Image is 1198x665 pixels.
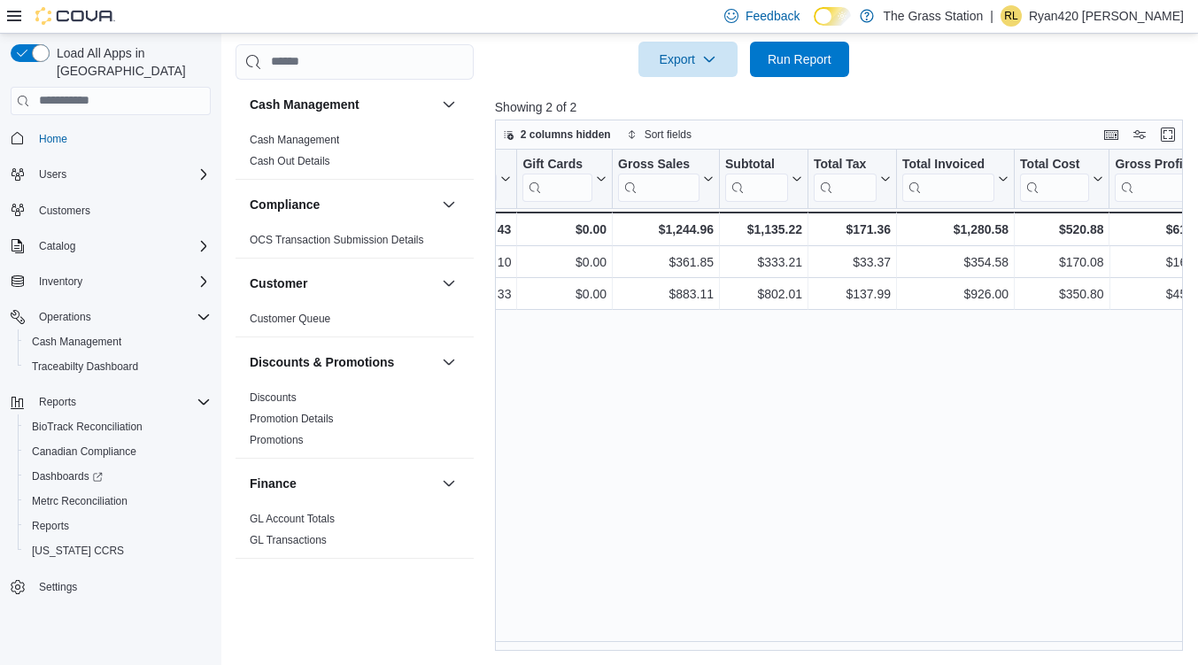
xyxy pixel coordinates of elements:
[250,275,435,292] button: Customer
[250,353,435,371] button: Discounts & Promotions
[618,219,714,240] div: $1,244.96
[4,197,218,223] button: Customers
[32,576,84,598] a: Settings
[4,269,218,294] button: Inventory
[39,310,91,324] span: Operations
[620,124,699,145] button: Sort fields
[25,491,135,512] a: Metrc Reconciliation
[438,352,460,373] button: Discounts & Promotions
[25,491,211,512] span: Metrc Reconciliation
[39,580,77,594] span: Settings
[438,94,460,115] button: Cash Management
[39,275,82,289] span: Inventory
[250,234,424,246] a: OCS Transaction Submission Details
[250,512,335,526] span: GL Account Totals
[32,306,98,328] button: Operations
[18,538,218,563] button: [US_STATE] CCRS
[32,469,103,483] span: Dashboards
[25,331,211,352] span: Cash Management
[250,434,304,446] a: Promotions
[32,199,211,221] span: Customers
[990,5,993,27] p: |
[250,475,435,492] button: Finance
[250,154,330,168] span: Cash Out Details
[25,331,128,352] a: Cash Management
[883,5,983,27] p: The Grass Station
[39,395,76,409] span: Reports
[250,96,435,113] button: Cash Management
[32,271,211,292] span: Inventory
[1004,5,1017,27] span: RL
[250,133,339,147] span: Cash Management
[250,533,327,547] span: GL Transactions
[496,124,618,145] button: 2 columns hidden
[746,7,800,25] span: Feedback
[438,573,460,594] button: Inventory
[250,475,297,492] h3: Finance
[250,312,330,326] span: Customer Queue
[18,439,218,464] button: Canadian Compliance
[11,119,211,646] nav: Complex example
[236,229,474,258] div: Compliance
[32,391,211,413] span: Reports
[1157,124,1179,145] button: Enter fullscreen
[32,236,211,257] span: Catalog
[32,576,211,598] span: Settings
[35,7,115,25] img: Cova
[645,128,692,142] span: Sort fields
[4,390,218,414] button: Reports
[1001,5,1022,27] div: Ryan420 LeFebre
[32,360,138,374] span: Traceabilty Dashboard
[250,391,297,404] a: Discounts
[25,441,143,462] a: Canadian Compliance
[39,167,66,182] span: Users
[32,544,124,558] span: [US_STATE] CCRS
[18,489,218,514] button: Metrc Reconciliation
[39,132,67,146] span: Home
[25,416,211,437] span: BioTrack Reconciliation
[768,50,831,68] span: Run Report
[32,335,121,349] span: Cash Management
[638,42,738,77] button: Export
[25,540,211,561] span: Washington CCRS
[236,308,474,336] div: Customer
[32,519,69,533] span: Reports
[236,387,474,458] div: Discounts & Promotions
[39,239,75,253] span: Catalog
[25,416,150,437] a: BioTrack Reconciliation
[250,275,307,292] h3: Customer
[814,26,815,27] span: Dark Mode
[32,494,128,508] span: Metrc Reconciliation
[1020,219,1103,240] div: $520.88
[25,515,76,537] a: Reports
[32,164,73,185] button: Users
[25,466,211,487] span: Dashboards
[250,96,359,113] h3: Cash Management
[4,126,218,151] button: Home
[250,575,305,592] h3: Inventory
[25,356,145,377] a: Traceabilty Dashboard
[495,98,1190,116] p: Showing 2 of 2
[39,204,90,218] span: Customers
[725,219,802,240] div: $1,135.22
[250,575,435,592] button: Inventory
[18,354,218,379] button: Traceabilty Dashboard
[18,464,218,489] a: Dashboards
[814,7,851,26] input: Dark Mode
[1129,124,1150,145] button: Display options
[438,473,460,494] button: Finance
[250,353,394,371] h3: Discounts & Promotions
[32,420,143,434] span: BioTrack Reconciliation
[25,466,110,487] a: Dashboards
[814,219,891,240] div: $171.36
[902,219,1009,240] div: $1,280.58
[434,219,511,240] div: 43
[250,413,334,425] a: Promotion Details
[32,306,211,328] span: Operations
[750,42,849,77] button: Run Report
[649,42,727,77] span: Export
[18,514,218,538] button: Reports
[1029,5,1184,27] p: Ryan420 [PERSON_NAME]
[32,236,82,257] button: Catalog
[18,329,218,354] button: Cash Management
